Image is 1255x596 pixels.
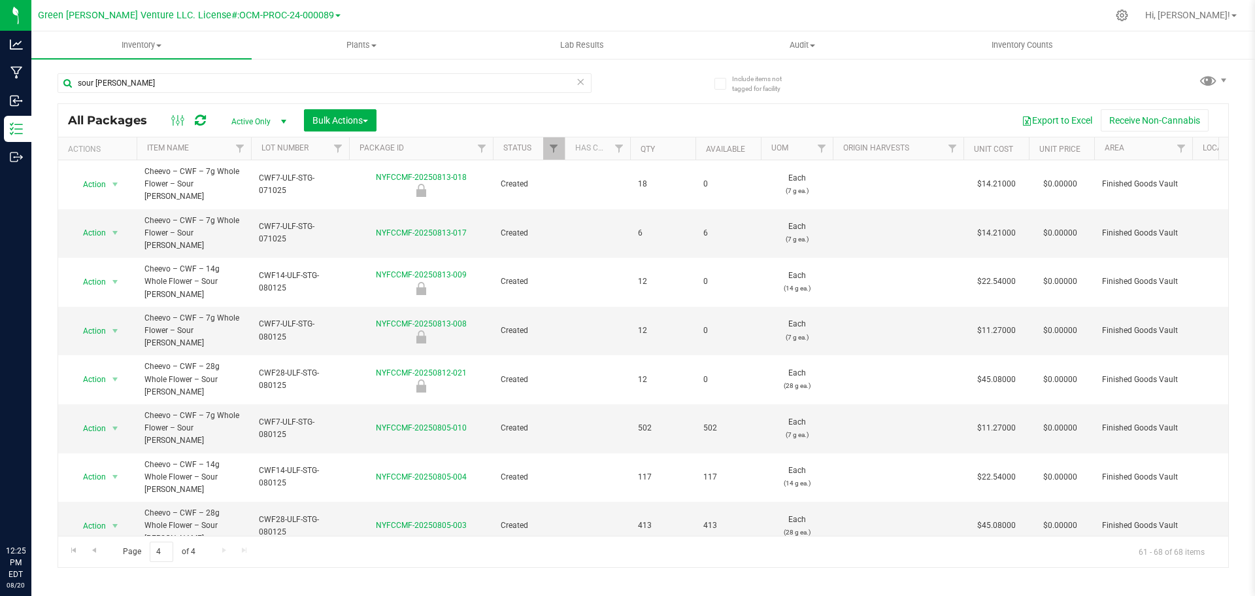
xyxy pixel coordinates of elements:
span: Include items not tagged for facility [732,74,797,94]
td: $22.54000 [963,258,1029,307]
a: NYFCCMF-20250805-003 [376,521,467,530]
span: Cheevo – CWF – 14g Whole Flower – Sour [PERSON_NAME] [144,263,243,301]
span: Green [PERSON_NAME] Venture LLC. License#:OCM-PROC-24-000089 [38,10,334,21]
span: Cheevo – CWF – 7g Whole Flower – Sour [PERSON_NAME] [144,312,243,350]
p: (14 g ea.) [769,477,825,489]
td: $45.08000 [963,355,1029,404]
span: 0 [703,275,753,288]
span: All Packages [68,113,160,128]
span: CWF28-ULF-STG-080125 [259,514,341,538]
a: NYFCCMF-20250813-009 [376,270,467,279]
a: Filter [1171,137,1192,160]
span: select [107,322,124,340]
inline-svg: Analytics [10,38,23,51]
span: Action [71,468,107,486]
a: Go to the previous page [84,542,103,559]
a: Plants [252,31,472,59]
td: $45.08000 [963,502,1029,550]
span: Finished Goods Vault [1102,519,1184,532]
span: Action [71,322,107,340]
a: Available [706,145,745,154]
span: Inventory Counts [974,39,1071,51]
button: Bulk Actions [304,109,376,131]
div: Retain Sample [347,282,495,295]
span: CWF7-ULF-STG-071025 [259,172,341,197]
span: 61 - 68 of 68 items [1128,542,1215,561]
div: Actions [68,145,131,154]
span: Each [769,172,825,197]
a: NYFCCMF-20250813-017 [376,228,467,237]
a: UOM [771,143,788,152]
p: 08/20 [6,580,25,590]
span: Action [71,175,107,194]
a: Item Name [147,143,189,152]
button: Export to Excel [1013,109,1101,131]
span: Page of 4 [112,542,206,562]
div: Manage settings [1114,9,1130,22]
span: select [107,370,124,389]
span: Audit [693,39,912,51]
a: NYFCCMF-20250805-010 [376,423,467,432]
span: 0 [703,324,753,337]
a: Location [1203,143,1239,152]
span: Created [501,178,557,190]
td: $14.21000 [963,160,1029,209]
p: (7 g ea.) [769,429,825,441]
span: Created [501,471,557,483]
span: Action [71,273,107,291]
span: Cheevo – CWF – 7g Whole Flower – Sour [PERSON_NAME] [144,215,243,253]
a: Go to the first page [64,542,83,559]
a: Lot Number [261,143,309,152]
div: Retain Sample [347,330,495,343]
span: Each [769,220,825,245]
span: Finished Goods Vault [1102,422,1184,434]
span: Finished Goods Vault [1102,324,1184,337]
span: 0 [703,374,753,386]
td: $11.27000 [963,404,1029,453]
span: 0 [703,178,753,190]
div: Retain Sample [347,379,495,393]
a: NYFCCMF-20250813-018 [376,173,467,182]
span: Created [501,227,557,239]
span: 413 [638,519,688,532]
a: Package ID [360,143,404,152]
a: Origin Harvests [843,143,909,152]
a: Unit Cost [974,145,1013,154]
a: Filter [942,137,963,160]
span: 117 [638,471,688,483]
p: (14 g ea.) [769,282,825,294]
a: Lab Results [472,31,692,59]
span: Bulk Actions [312,115,368,126]
span: 6 [703,227,753,239]
p: 12:25 PM EDT [6,545,25,580]
span: Cheevo – CWF – 7g Whole Flower – Sour [PERSON_NAME] [144,166,243,203]
a: NYFCCMF-20250812-021 [376,368,467,377]
a: Qty [641,145,655,154]
span: CWF7-ULF-STG-071025 [259,220,341,245]
p: (28 g ea.) [769,526,825,538]
a: Filter [609,137,630,160]
span: Action [71,370,107,389]
span: Each [769,318,825,343]
span: 12 [638,324,688,337]
span: 6 [638,227,688,239]
p: (7 g ea.) [769,233,825,245]
div: Retain Sample [347,184,495,197]
span: Created [501,422,557,434]
span: Hi, [PERSON_NAME]! [1145,10,1230,20]
span: select [107,468,124,486]
inline-svg: Outbound [10,150,23,164]
span: Action [71,224,107,242]
span: Created [501,374,557,386]
span: CWF7-ULF-STG-080125 [259,416,341,441]
span: $0.00000 [1037,468,1084,487]
a: Area [1105,143,1124,152]
span: 18 [638,178,688,190]
span: $0.00000 [1037,516,1084,535]
span: CWF14-ULF-STG-080125 [259,465,341,489]
a: Filter [471,137,493,160]
p: (28 g ea.) [769,379,825,392]
span: $0.00000 [1037,370,1084,389]
span: Finished Goods Vault [1102,374,1184,386]
span: select [107,224,124,242]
